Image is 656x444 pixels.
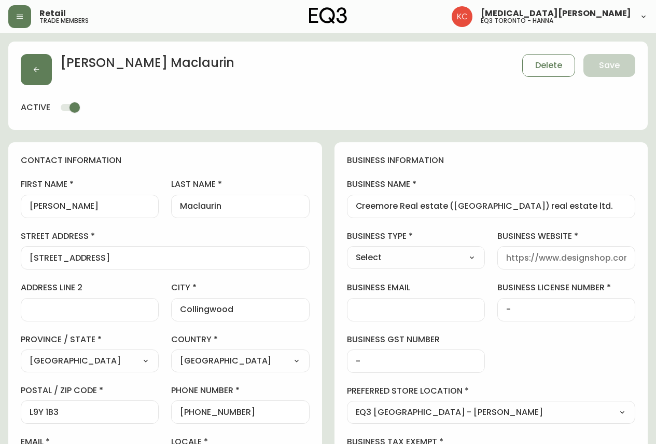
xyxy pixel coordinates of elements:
[347,179,636,190] label: business name
[21,385,159,396] label: postal / zip code
[522,54,575,77] button: Delete
[171,282,309,293] label: city
[497,282,635,293] label: business license number
[21,231,310,242] label: street address
[309,7,347,24] img: logo
[21,334,159,345] label: province / state
[39,9,66,18] span: Retail
[481,18,553,24] h5: eq3 toronto - hanna
[60,54,234,77] h2: [PERSON_NAME] Maclaurin
[171,385,309,396] label: phone number
[452,6,472,27] img: 6487344ffbf0e7f3b216948508909409
[535,60,562,71] span: Delete
[21,102,50,113] h4: active
[347,155,636,166] h4: business information
[497,231,635,242] label: business website
[171,334,309,345] label: country
[347,334,485,345] label: business gst number
[347,385,636,397] label: preferred store location
[21,155,310,166] h4: contact information
[21,179,159,190] label: first name
[506,253,626,263] input: https://www.designshop.com
[481,9,631,18] span: [MEDICAL_DATA][PERSON_NAME]
[21,282,159,293] label: address line 2
[347,231,485,242] label: business type
[39,18,89,24] h5: trade members
[171,179,309,190] label: last name
[347,282,485,293] label: business email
